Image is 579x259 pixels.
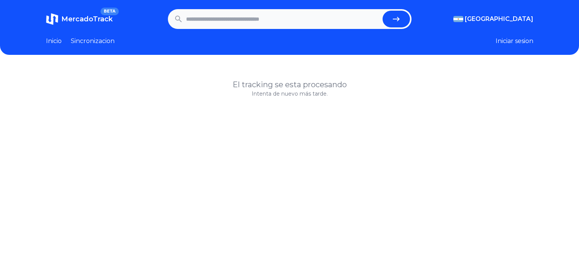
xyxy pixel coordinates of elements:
span: MercadoTrack [61,15,113,23]
a: Inicio [46,37,62,46]
a: Sincronizacion [71,37,115,46]
img: Argentina [453,16,463,22]
img: MercadoTrack [46,13,58,25]
span: BETA [100,8,118,15]
h1: El tracking se esta procesando [46,79,533,90]
a: MercadoTrackBETA [46,13,113,25]
p: Intenta de nuevo más tarde. [46,90,533,98]
button: [GEOGRAPHIC_DATA] [453,14,533,24]
button: Iniciar sesion [496,37,533,46]
span: [GEOGRAPHIC_DATA] [465,14,533,24]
